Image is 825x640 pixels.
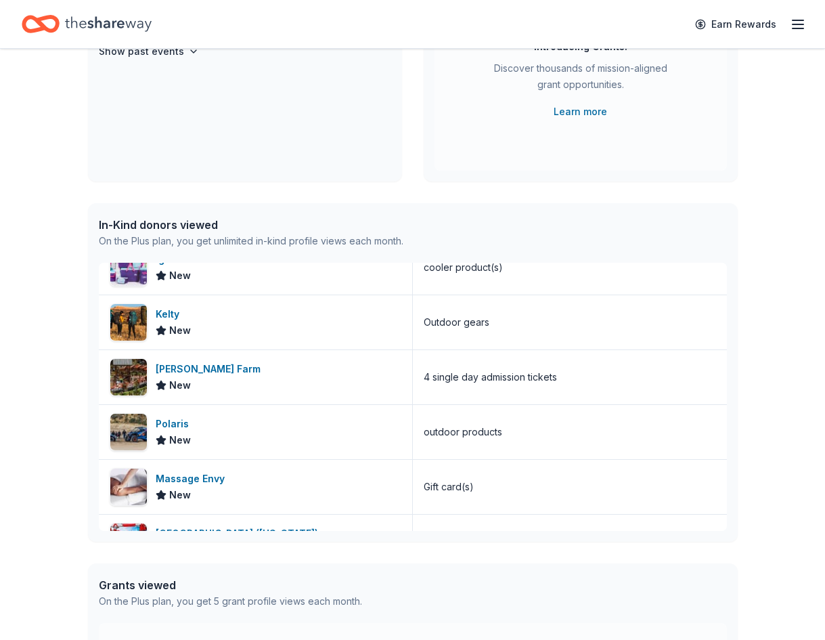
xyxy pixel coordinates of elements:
div: Outdoor gears [424,314,489,330]
span: New [169,268,191,284]
div: Discover thousands of mission-aligned grant opportunities. [489,60,673,98]
h4: Show past events [99,43,184,60]
div: [GEOGRAPHIC_DATA] ([US_STATE]) [156,526,324,542]
div: Massage Envy [156,471,230,487]
div: On the Plus plan, you get 5 grant profile views each month. [99,593,362,610]
a: Learn more [554,104,607,120]
button: Show past events [99,43,199,60]
div: [PERSON_NAME] Farm [156,361,266,377]
span: New [169,487,191,503]
img: Image for Massage Envy [110,469,147,505]
img: Image for Polaris [110,414,147,450]
div: 4 single day admission tickets [424,369,557,385]
img: Image for Knott's Berry Farm [110,359,147,396]
a: Earn Rewards [687,12,784,37]
span: New [169,322,191,339]
div: In-Kind donors viewed [99,217,403,233]
div: Grants viewed [99,577,362,593]
img: Image for Igloo Coolers [110,249,147,286]
div: On the Plus plan, you get unlimited in-kind profile views each month. [99,233,403,249]
span: New [169,432,191,448]
div: Kelty [156,306,191,322]
div: Polaris [156,416,194,432]
img: Image for Kelty [110,304,147,341]
span: New [169,377,191,393]
img: Image for LEGOLAND Resort (California) [110,524,147,560]
a: Home [22,8,152,40]
div: cooler product(s) [424,259,503,276]
div: Gift card(s) [424,479,474,495]
div: outdoor products [424,424,502,440]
